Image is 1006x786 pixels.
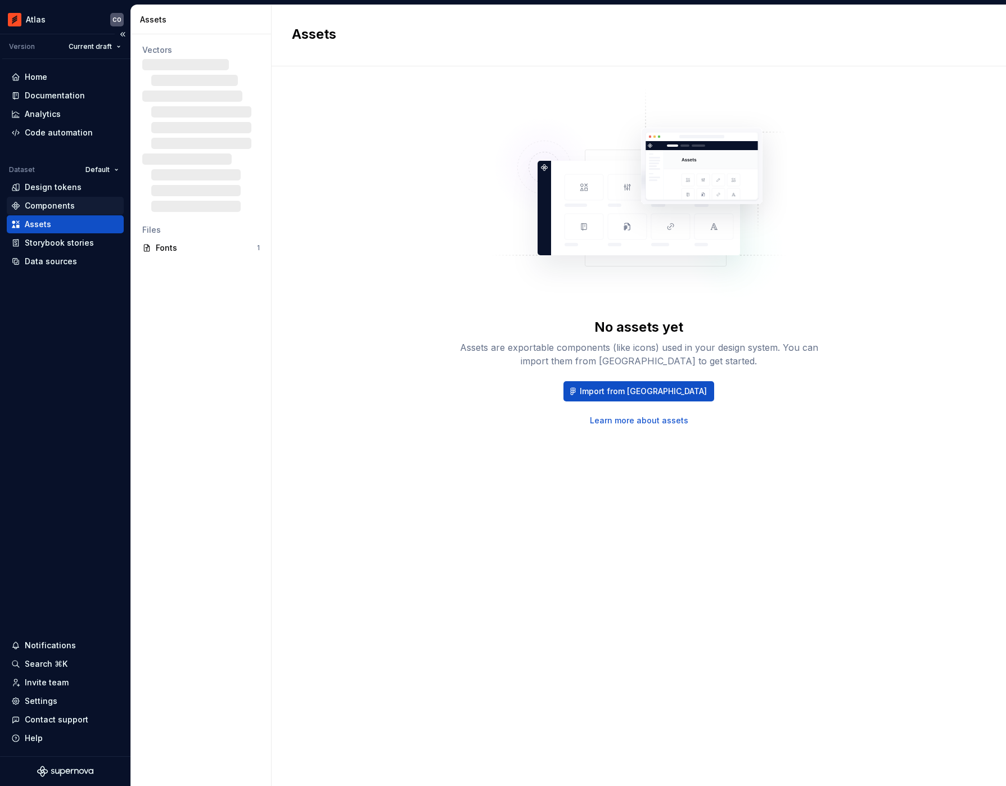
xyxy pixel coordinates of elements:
[142,224,260,236] div: Files
[26,14,46,25] div: Atlas
[9,42,35,51] div: Version
[7,234,124,252] a: Storybook stories
[580,386,707,397] span: Import from [GEOGRAPHIC_DATA]
[115,26,130,42] button: Collapse sidebar
[25,71,47,83] div: Home
[156,242,257,254] div: Fonts
[25,182,82,193] div: Design tokens
[7,87,124,105] a: Documentation
[69,42,112,51] span: Current draft
[37,766,93,777] svg: Supernova Logo
[9,165,35,174] div: Dataset
[7,729,124,747] button: Help
[7,178,124,196] a: Design tokens
[64,39,126,55] button: Current draft
[7,674,124,692] a: Invite team
[7,124,124,142] a: Code automation
[25,90,85,101] div: Documentation
[25,714,88,725] div: Contact support
[25,640,76,651] div: Notifications
[112,15,121,24] div: CO
[142,44,260,56] div: Vectors
[138,239,264,257] a: Fonts1
[594,318,683,336] div: No assets yet
[292,25,972,43] h2: Assets
[25,695,57,707] div: Settings
[7,711,124,729] button: Contact support
[7,197,124,215] a: Components
[7,692,124,710] a: Settings
[7,636,124,654] button: Notifications
[25,237,94,249] div: Storybook stories
[25,677,69,688] div: Invite team
[7,105,124,123] a: Analytics
[140,14,267,25] div: Assets
[459,341,819,368] div: Assets are exportable components (like icons) used in your design system. You can import them fro...
[25,658,67,670] div: Search ⌘K
[25,219,51,230] div: Assets
[80,162,124,178] button: Default
[590,415,688,426] a: Learn more about assets
[25,127,93,138] div: Code automation
[8,13,21,26] img: 102f71e4-5f95-4b3f-aebe-9cae3cf15d45.png
[7,68,124,86] a: Home
[2,7,128,31] button: AtlasCO
[563,381,714,401] button: Import from [GEOGRAPHIC_DATA]
[25,200,75,211] div: Components
[25,109,61,120] div: Analytics
[7,655,124,673] button: Search ⌘K
[7,252,124,270] a: Data sources
[25,733,43,744] div: Help
[85,165,110,174] span: Default
[257,243,260,252] div: 1
[25,256,77,267] div: Data sources
[7,215,124,233] a: Assets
